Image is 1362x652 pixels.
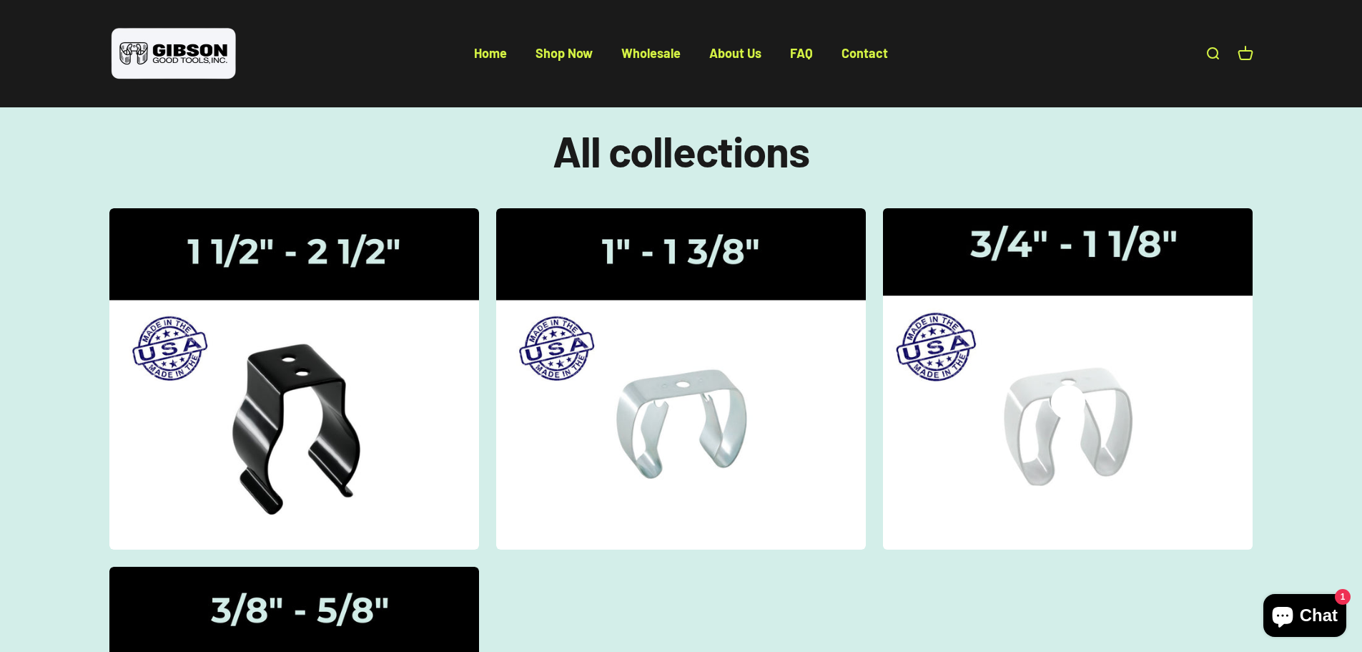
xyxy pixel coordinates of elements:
[109,208,479,550] img: Gibson gripper clips one and a half inch to two and a half inches
[496,208,866,550] img: Gripper Clips | 1" - 1 3/8"
[790,45,813,61] a: FAQ
[872,198,1264,560] img: Gripper Clips | 3/4" - 1 1/8"
[621,45,681,61] a: Wholesale
[709,45,761,61] a: About Us
[1259,594,1351,641] inbox-online-store-chat: Shopify online store chat
[883,208,1253,550] a: Gripper Clips | 3/4" - 1 1/8"
[474,45,507,61] a: Home
[109,127,1253,174] h1: All collections
[842,45,888,61] a: Contact
[536,45,593,61] a: Shop Now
